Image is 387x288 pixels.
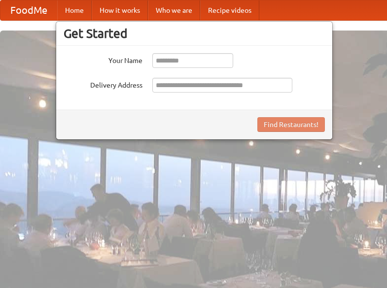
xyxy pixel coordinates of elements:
[0,0,57,20] a: FoodMe
[92,0,148,20] a: How it works
[57,0,92,20] a: Home
[64,78,142,90] label: Delivery Address
[64,53,142,65] label: Your Name
[64,26,325,41] h3: Get Started
[257,117,325,132] button: Find Restaurants!
[148,0,200,20] a: Who we are
[200,0,259,20] a: Recipe videos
